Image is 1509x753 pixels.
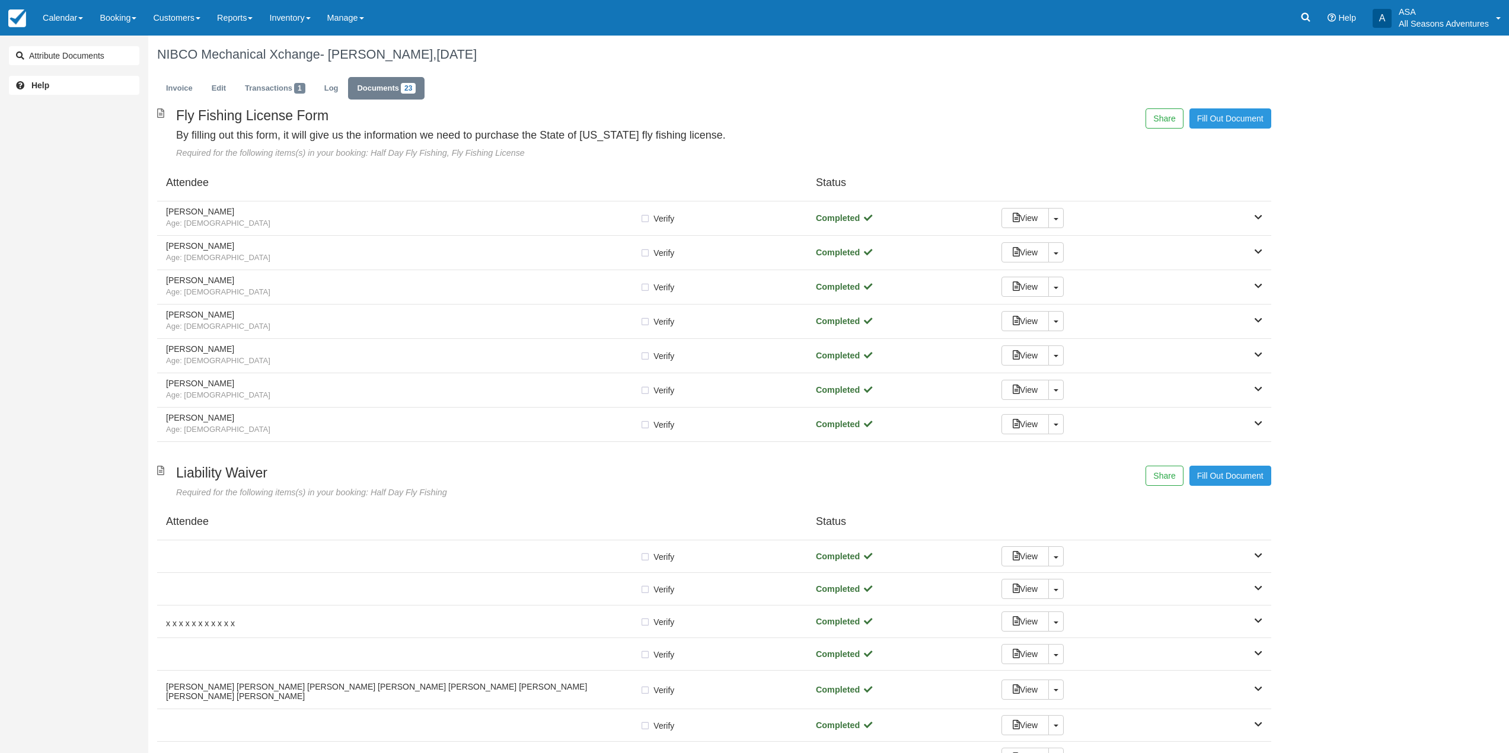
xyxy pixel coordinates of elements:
[1001,680,1049,700] a: View
[176,486,877,499] div: Required for the following items(s) in your booking: Half Day Fly Fishing
[653,616,674,628] span: Verify
[176,466,877,480] h2: Liability Waiver
[1001,380,1049,400] a: View
[816,649,873,659] strong: Completed
[816,720,873,730] strong: Completed
[166,424,640,435] span: Age: [DEMOGRAPHIC_DATA]
[1399,6,1489,18] p: ASA
[653,419,674,431] span: Verify
[166,414,640,422] h5: [PERSON_NAME]
[203,77,235,100] a: Edit
[157,516,807,528] h4: Attendee
[1146,108,1183,129] button: Share
[166,252,640,264] span: Age: [DEMOGRAPHIC_DATA]
[653,584,674,595] span: Verify
[176,147,877,159] div: Required for the following items(s) in your booking: Half Day Fly Fishing, Fly Fishing License
[816,552,873,561] strong: Completed
[653,649,674,661] span: Verify
[166,345,640,354] h5: [PERSON_NAME]
[1001,311,1049,331] a: View
[166,390,640,401] span: Age: [DEMOGRAPHIC_DATA]
[807,516,993,528] h4: Status
[157,47,1271,62] h1: NIBCO Mechanical Xchange- [PERSON_NAME],
[166,218,640,229] span: Age: [DEMOGRAPHIC_DATA]
[1146,466,1183,486] button: Share
[1001,277,1049,297] a: View
[1001,579,1049,599] a: View
[348,77,425,100] a: Documents23
[315,77,347,100] a: Log
[816,316,873,326] strong: Completed
[166,682,640,701] h5: [PERSON_NAME] [PERSON_NAME] [PERSON_NAME] [PERSON_NAME] [PERSON_NAME] [PERSON_NAME] [PERSON_NAME]...
[8,9,26,27] img: checkfront-main-nav-mini-logo.png
[166,619,640,628] h5: x x x x x x x x x x x
[157,77,202,100] a: Invoice
[816,584,873,594] strong: Completed
[31,81,49,90] b: Help
[807,177,993,189] h4: Status
[9,76,139,95] a: Help
[294,83,305,94] span: 1
[166,310,640,319] h5: [PERSON_NAME]
[1328,14,1336,22] i: Help
[816,213,873,223] strong: Completed
[166,321,640,332] span: Age: [DEMOGRAPHIC_DATA]
[1001,414,1049,434] a: View
[653,281,674,293] span: Verify
[1001,644,1049,664] a: View
[653,684,674,696] span: Verify
[653,316,674,328] span: Verify
[1001,345,1049,366] a: View
[653,213,674,225] span: Verify
[653,720,674,732] span: Verify
[816,419,873,429] strong: Completed
[816,617,873,626] strong: Completed
[436,47,477,62] span: [DATE]
[401,83,416,94] span: 23
[166,242,640,251] h5: [PERSON_NAME]
[1001,715,1049,735] a: View
[1001,611,1049,632] a: View
[176,130,877,142] h4: By filling out this form, it will give us the information we need to purchase the State of [US_ST...
[816,282,873,291] strong: Completed
[1001,546,1049,566] a: View
[1373,9,1392,28] div: A
[653,247,674,259] span: Verify
[1338,13,1356,23] span: Help
[166,207,640,216] h5: [PERSON_NAME]
[653,350,674,362] span: Verify
[166,379,640,388] h5: [PERSON_NAME]
[166,287,640,298] span: Age: [DEMOGRAPHIC_DATA]
[157,177,807,189] h4: Attendee
[236,77,314,100] a: Transactions1
[166,276,640,285] h5: [PERSON_NAME]
[166,355,640,367] span: Age: [DEMOGRAPHIC_DATA]
[1001,208,1049,228] a: View
[1189,108,1271,129] a: Fill Out Document
[816,248,873,257] strong: Completed
[1399,18,1489,30] p: All Seasons Adventures
[653,384,674,396] span: Verify
[176,108,877,123] h2: Fly Fishing License Form
[1189,466,1271,486] a: Fill Out Document
[816,385,873,395] strong: Completed
[1001,242,1049,262] a: View
[816,685,873,694] strong: Completed
[9,46,139,65] button: Attribute Documents
[816,351,873,360] strong: Completed
[653,551,674,563] span: Verify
